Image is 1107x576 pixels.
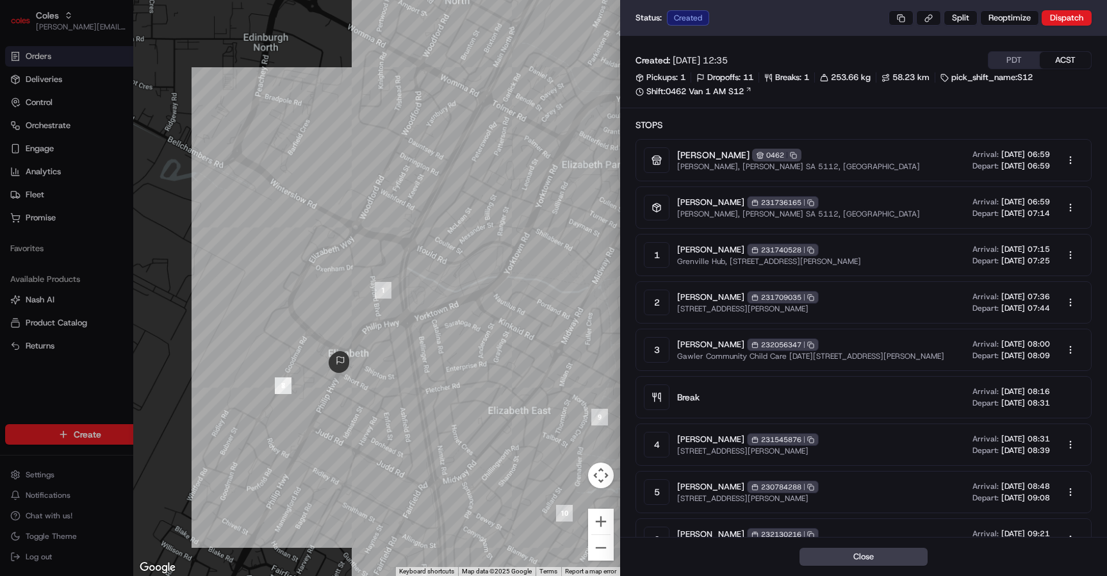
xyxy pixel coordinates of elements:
[644,290,669,315] div: 2
[1001,161,1050,171] span: [DATE] 06:59
[1001,398,1050,408] span: [DATE] 08:31
[972,445,999,456] span: Depart:
[136,559,179,576] a: Open this area in Google Maps (opens a new window)
[44,122,210,135] div: Start new chat
[680,72,685,83] span: 1
[635,119,1092,131] h2: Stops
[399,567,454,576] button: Keyboard shortcuts
[1001,256,1050,266] span: [DATE] 07:25
[275,377,291,394] div: waypoint-rte_o2bpMvkMBJzgeuzehUymsQ
[972,398,999,408] span: Depart:
[375,282,391,299] div: waypoint-rte_o2bpMvkMBJzgeuzehUymsQ
[539,568,557,575] a: Terms (opens in new tab)
[972,481,999,491] span: Arrival:
[677,161,920,172] span: [PERSON_NAME], [PERSON_NAME] SA 5112, [GEOGRAPHIC_DATA]
[1001,481,1050,491] span: [DATE] 08:48
[677,446,819,456] span: [STREET_ADDRESS][PERSON_NAME]
[972,256,999,266] span: Depart:
[13,187,23,197] div: 📗
[972,350,999,361] span: Depart:
[644,337,669,363] div: 3
[677,149,750,161] span: [PERSON_NAME]
[8,181,103,204] a: 📗Knowledge Base
[644,432,669,457] div: 4
[1001,350,1050,361] span: [DATE] 08:09
[1001,149,1050,160] span: [DATE] 06:59
[588,535,614,561] button: Zoom out
[1001,197,1050,207] span: [DATE] 06:59
[644,479,669,505] div: 5
[972,161,999,171] span: Depart:
[804,72,809,83] span: 1
[33,83,231,96] input: Got a question? Start typing here...
[588,509,614,534] button: Zoom in
[13,122,36,145] img: 1736555255976-a54dd68f-1ca7-489b-9aae-adbdc363a1c4
[677,256,861,267] span: Grenville Hub, [STREET_ADDRESS][PERSON_NAME]
[44,135,162,145] div: We're available if you need us!
[944,10,978,26] button: Split
[799,548,928,566] button: Close
[677,481,744,493] span: [PERSON_NAME]
[646,72,678,83] span: Pickups:
[103,181,211,204] a: 💻API Documentation
[677,209,920,219] span: [PERSON_NAME], [PERSON_NAME] SA 5112, [GEOGRAPHIC_DATA]
[26,186,98,199] span: Knowledge Base
[1001,434,1050,444] span: [DATE] 08:31
[462,568,532,575] span: Map data ©2025 Google
[1001,493,1050,503] span: [DATE] 09:08
[707,72,741,83] span: Dropoffs:
[972,303,999,313] span: Depart:
[108,187,119,197] div: 💻
[556,505,573,522] div: waypoint-rte_o2bpMvkMBJzgeuzehUymsQ
[218,126,233,142] button: Start new chat
[677,339,744,350] span: [PERSON_NAME]
[972,208,999,218] span: Depart:
[775,72,801,83] span: Breaks:
[1001,208,1050,218] span: [DATE] 07:14
[1001,292,1050,302] span: [DATE] 07:36
[591,409,608,425] div: waypoint-rte_o2bpMvkMBJzgeuzehUymsQ
[1001,529,1050,539] span: [DATE] 09:21
[13,13,38,38] img: Nash
[635,54,670,67] span: Created:
[677,493,819,504] span: [STREET_ADDRESS][PERSON_NAME]
[667,10,709,26] div: Created
[1001,386,1050,397] span: [DATE] 08:16
[972,434,999,444] span: Arrival:
[677,197,744,208] span: [PERSON_NAME]
[635,10,713,26] div: Status:
[988,52,1040,69] button: PDT
[972,197,999,207] span: Arrival:
[1001,244,1050,254] span: [DATE] 07:15
[940,72,1033,83] div: pick_shift_name:S12
[635,86,1092,97] a: Shift:0462 Van 1 AM S12
[972,292,999,302] span: Arrival:
[752,149,801,161] div: 0462
[677,304,819,314] span: [STREET_ADDRESS][PERSON_NAME]
[677,351,944,361] span: Gawler Community Child Care [DATE][STREET_ADDRESS][PERSON_NAME]
[747,481,819,493] div: 230784288
[972,244,999,254] span: Arrival:
[747,338,819,351] div: 232056347
[677,244,744,256] span: [PERSON_NAME]
[121,186,206,199] span: API Documentation
[677,292,744,303] span: [PERSON_NAME]
[892,72,930,83] span: 58.23 km
[677,434,744,445] span: [PERSON_NAME]
[588,463,614,488] button: Map camera controls
[972,339,999,349] span: Arrival:
[972,149,999,160] span: Arrival:
[980,10,1039,26] button: Reoptimize
[747,528,819,541] div: 232130216
[1001,339,1050,349] span: [DATE] 08:00
[677,391,700,404] span: Break
[972,386,999,397] span: Arrival:
[1040,52,1091,69] button: ACST
[127,217,155,227] span: Pylon
[747,291,819,304] div: 231709035
[13,51,233,72] p: Welcome 👋
[673,54,728,67] span: [DATE] 12:35
[90,217,155,227] a: Powered byPylon
[644,527,669,552] div: 6
[747,433,819,446] div: 231545876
